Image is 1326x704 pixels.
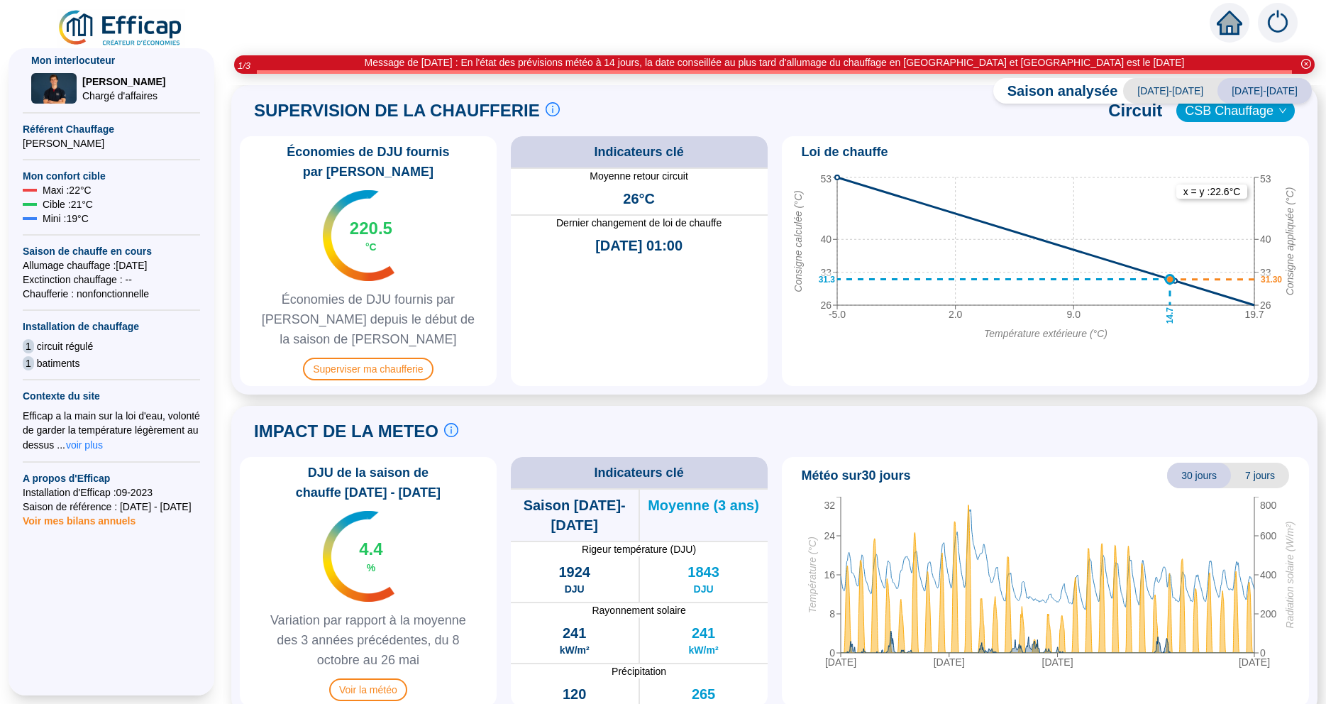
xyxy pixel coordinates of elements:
span: SUPERVISION DE LA CHAUFFERIE [254,99,540,122]
img: Chargé d'affaires [31,73,77,104]
span: down [1278,106,1287,115]
span: [PERSON_NAME] [82,75,165,89]
tspan: 9.0 [1066,309,1081,320]
span: Précipitation [511,664,768,678]
span: [DATE] 01:00 [595,236,683,255]
span: Exctinction chauffage : -- [23,273,200,287]
span: Installation d'Efficap : 09-2023 [23,485,200,500]
tspan: [DATE] [1042,656,1073,668]
img: efficap energie logo [57,9,185,48]
span: Moyenne retour circuit [511,169,768,183]
span: Installation de chauffage [23,319,200,334]
span: 1924 [558,562,590,582]
tspan: 24 [824,530,835,541]
span: 120 [563,684,586,704]
button: voir plus [65,437,104,453]
span: Saison de référence : [DATE] - [DATE] [23,500,200,514]
span: Saison [DATE]-[DATE] [511,495,639,535]
tspan: Température (°C) [806,537,817,613]
text: x = y : 22.6 °C [1183,186,1240,197]
span: Chargé d'affaires [82,89,165,103]
span: Chaufferie : non fonctionnelle [23,287,200,301]
tspan: 33 [820,267,831,278]
span: [DATE]-[DATE] [1123,78,1217,104]
tspan: 0 [1260,647,1266,659]
span: Saison analysée [993,81,1118,101]
tspan: 40 [1260,233,1271,245]
img: indicateur températures [323,511,394,602]
text: 14.7 [1164,307,1174,324]
img: alerts [1258,3,1298,43]
span: Cible : 21 °C [43,197,93,211]
span: CSB Chauffage [1185,100,1286,121]
div: Efficap a la main sur la loi d'eau, volonté de garder la température légèrement au dessus ... [23,409,200,453]
span: Mini : 19 °C [43,211,89,226]
span: kW/m² [689,643,719,657]
tspan: Radiation solaire (W/m²) [1283,522,1295,629]
span: Moyenne (3 ans) [648,495,759,515]
tspan: 40 [820,233,831,245]
span: Contexte du site [23,389,200,403]
span: DJU [694,582,714,596]
tspan: 0 [829,647,835,659]
tspan: 200 [1260,608,1277,620]
span: 265 [692,684,715,704]
tspan: Température extérieure (°C) [984,328,1107,339]
text: 31.30 [1260,275,1281,285]
span: Économies de DJU fournis par [PERSON_NAME] depuis le début de la saison de [PERSON_NAME] [245,290,491,349]
span: Loi de chauffe [802,142,888,162]
span: Superviser ma chaufferie [303,358,433,380]
tspan: 53 [1260,173,1271,185]
span: Économies de DJU fournis par [PERSON_NAME] [245,142,491,182]
tspan: 33 [1260,267,1271,278]
tspan: 32 [824,500,835,511]
div: Message de [DATE] : En l'état des prévisions météo à 14 jours, la date conseillée au plus tard d'... [365,55,1185,70]
span: voir plus [66,438,103,452]
span: Rigeur température (DJU) [511,542,768,556]
tspan: 400 [1260,569,1277,581]
span: info-circle [546,102,560,116]
img: indicateur températures [323,190,394,281]
span: 1 [23,356,34,370]
span: DJU de la saison de chauffe [DATE] - [DATE] [245,463,491,502]
span: Référent Chauffage [23,122,200,136]
span: 1843 [687,562,719,582]
span: °C [365,240,377,254]
tspan: 8 [829,608,835,620]
tspan: 26 [820,299,831,311]
span: Rayonnement solaire [511,603,768,617]
span: 241 [563,623,586,643]
span: Circuit [1108,99,1162,122]
span: 1 [23,339,34,353]
span: Allumage chauffage : [DATE] [23,258,200,273]
i: 1 / 3 [238,60,250,71]
tspan: [DATE] [1238,656,1269,668]
span: A propos d'Efficap [23,471,200,485]
tspan: [DATE] [933,656,964,668]
span: home [1217,10,1242,35]
span: 4.4 [359,538,382,561]
span: [PERSON_NAME] [23,136,200,150]
span: circuit régulé [37,339,93,353]
span: 26°C [623,189,655,209]
span: Maxi : 22 °C [43,183,92,197]
span: batiments [37,356,80,370]
tspan: Consigne calculée (°C) [792,190,803,292]
span: DJU [565,582,585,596]
span: Variation par rapport à la moyenne des 3 années précédentes, du 8 octobre au 26 mai [245,610,491,670]
tspan: 19.7 [1244,309,1264,320]
span: Voir la météo [329,678,407,701]
span: % [367,561,375,575]
span: Voir mes bilans annuels [23,507,136,527]
span: Dernier changement de loi de chauffe [511,216,768,230]
span: 7 jours [1231,463,1289,488]
span: 220.5 [350,217,392,240]
text: 31.3 [818,275,835,285]
tspan: Consigne appliquée (°C) [1283,187,1295,296]
span: 30 jours [1167,463,1231,488]
span: Saison de chauffe en cours [23,244,200,258]
span: Indicateurs clé [595,142,684,162]
tspan: -5.0 [828,309,845,320]
span: IMPACT DE LA METEO [254,420,438,443]
span: info-circle [444,423,458,437]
